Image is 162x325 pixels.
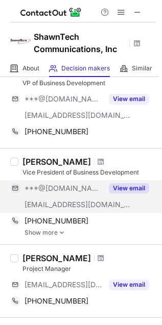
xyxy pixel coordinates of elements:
[10,31,31,52] img: 5c866db4ec5272773403129a879e9a88
[61,64,110,72] span: Decision makers
[34,31,126,55] h1: ShawnTech Communications, Inc
[109,94,149,104] button: Reveal Button
[59,229,65,236] img: -
[132,64,152,72] span: Similar
[22,253,91,263] div: [PERSON_NAME]
[25,296,88,306] span: [PHONE_NUMBER]
[25,111,131,120] span: [EMAIL_ADDRESS][DOMAIN_NAME]
[25,127,88,136] span: [PHONE_NUMBER]
[25,229,156,236] a: Show more
[20,6,82,18] img: ContactOut v5.3.10
[25,216,88,226] span: [PHONE_NUMBER]
[25,280,103,289] span: [EMAIL_ADDRESS][DOMAIN_NAME]
[109,183,149,193] button: Reveal Button
[109,280,149,290] button: Reveal Button
[22,168,156,177] div: Vice President of Business Development
[22,157,91,167] div: [PERSON_NAME]
[25,200,131,209] span: [EMAIL_ADDRESS][DOMAIN_NAME]
[22,79,156,88] div: VP of Business Development
[22,264,156,273] div: Project Manager
[22,64,39,72] span: About
[25,94,103,104] span: ***@[DOMAIN_NAME]
[25,184,103,193] span: ***@[DOMAIN_NAME]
